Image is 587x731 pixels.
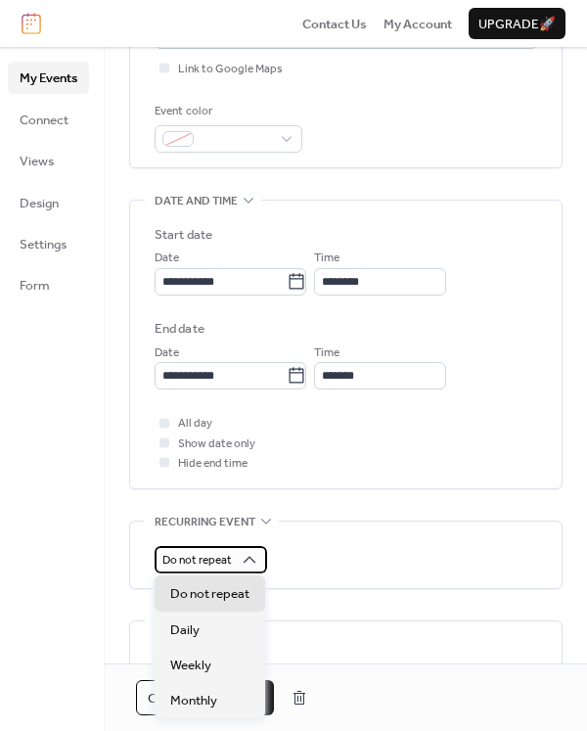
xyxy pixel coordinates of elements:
a: My Account [384,14,452,33]
span: Connect [20,111,68,130]
div: Event color [155,102,298,121]
span: Recurring event [155,512,255,531]
span: Contact Us [302,15,367,34]
div: End date [155,319,204,339]
span: Hide end time [178,454,248,474]
span: Link to Google Maps [178,60,283,79]
button: Cancel [136,680,210,715]
span: Do not repeat [170,584,249,604]
span: Time [314,249,339,268]
span: Time [314,343,339,363]
div: Start date [155,225,212,245]
a: Settings [8,228,89,259]
span: Settings [20,235,67,254]
span: Design [20,194,59,213]
span: Upgrade 🚀 [478,15,556,34]
span: My Account [384,15,452,34]
span: My Events [20,69,77,88]
span: All day [178,414,212,434]
button: Upgrade🚀 [469,8,565,39]
a: Views [8,145,89,176]
span: Weekly [170,656,211,675]
a: Design [8,187,89,218]
img: logo [22,13,41,34]
span: Views [20,152,54,171]
span: Do not repeat [162,549,232,571]
span: Monthly [170,691,217,710]
a: Form [8,269,89,300]
a: Connect [8,104,89,135]
span: Cancel [148,689,199,708]
span: Show date only [178,434,255,454]
span: Form [20,276,50,296]
a: Contact Us [302,14,367,33]
span: Date [155,343,179,363]
a: My Events [8,62,89,93]
span: Daily [170,620,200,640]
span: Date [155,249,179,268]
span: Date and time [155,192,238,211]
